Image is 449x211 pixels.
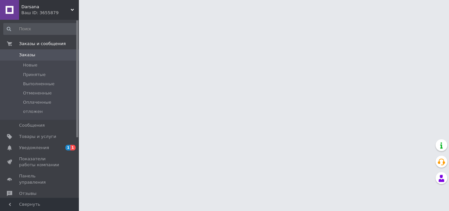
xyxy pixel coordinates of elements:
span: отложен [23,109,43,115]
div: Ваш ID: 3655879 [21,10,79,16]
span: Показатели работы компании [19,156,61,168]
span: Заказы и сообщения [19,41,66,47]
span: Товары и услуги [19,134,56,140]
span: Отзывы [19,191,36,197]
span: Заказы [19,52,35,58]
span: 1 [70,145,76,150]
span: Оплаченные [23,99,51,105]
span: Панель управления [19,173,61,185]
span: Принятые [23,72,46,78]
span: Darsana [21,4,71,10]
span: Сообщения [19,122,45,128]
span: Выполненные [23,81,55,87]
span: Уведомления [19,145,49,151]
span: 1 [65,145,71,150]
span: Новые [23,62,37,68]
input: Поиск [3,23,78,35]
span: Отмененные [23,90,52,96]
